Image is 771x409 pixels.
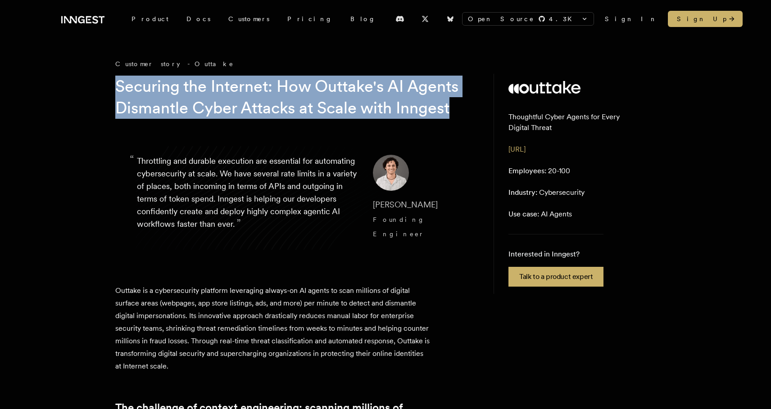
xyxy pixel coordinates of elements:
h1: Securing the Internet: How Outtake's AI Agents Dismantle Cyber Attacks at Scale with Inngest [115,76,461,119]
p: Outtake is a cybersecurity platform leveraging always-on AI agents to scan millions of digital su... [115,284,431,373]
p: Throttling and durable execution are essential for automating cybersecurity at scale. We have sev... [137,155,358,241]
img: Image of Diego Escobedo [373,155,409,191]
span: Founding Engineer [373,216,425,238]
a: Talk to a product expert [508,267,603,287]
span: Industry: [508,188,537,197]
a: Discord [390,12,410,26]
a: X [415,12,435,26]
p: AI Agents [508,209,572,220]
span: [PERSON_NAME] [373,200,438,209]
a: Sign In [605,14,657,23]
span: Open Source [468,14,535,23]
a: Blog [341,11,385,27]
a: Bluesky [440,12,460,26]
p: Interested in Inngest? [508,249,603,260]
span: ” [236,216,241,229]
p: Thoughtful Cyber Agents for Every Digital Threat [508,112,641,133]
a: Customers [219,11,278,27]
a: Pricing [278,11,341,27]
div: Customer story - Outtake [115,59,476,68]
a: [URL] [508,145,526,153]
span: 4.3 K [549,14,577,23]
a: Docs [177,11,219,27]
img: Outtake's logo [508,81,581,94]
a: Sign Up [668,11,743,27]
span: “ [130,157,134,162]
p: Cybersecurity [508,187,585,198]
p: 20-100 [508,166,570,176]
span: Use case: [508,210,539,218]
span: Employees: [508,166,546,175]
div: Product [122,11,177,27]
